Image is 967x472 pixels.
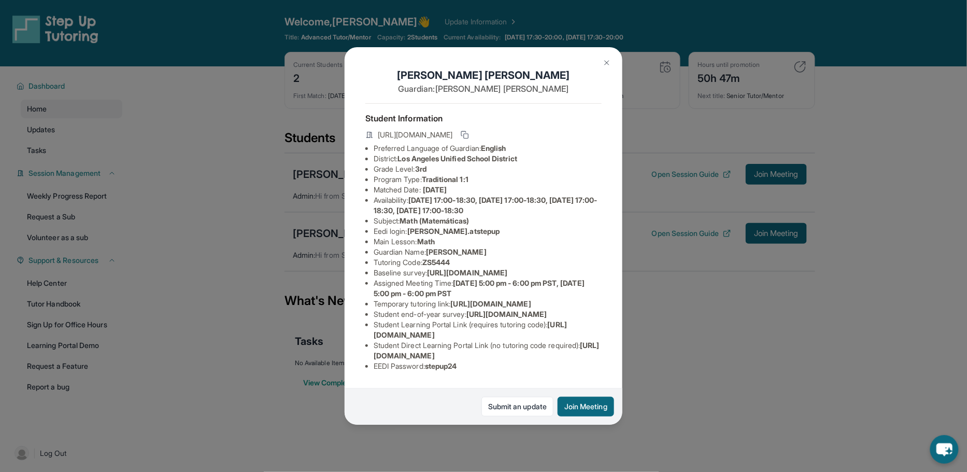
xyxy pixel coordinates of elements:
[378,130,452,140] span: [URL][DOMAIN_NAME]
[481,397,553,417] a: Submit an update
[374,268,602,278] li: Baseline survey :
[374,185,602,195] li: Matched Date:
[451,299,531,308] span: [URL][DOMAIN_NAME]
[374,237,602,247] li: Main Lesson :
[426,247,487,256] span: [PERSON_NAME]
[374,361,602,371] li: EEDI Password :
[365,112,602,124] h4: Student Information
[481,144,506,152] span: English
[374,164,602,174] li: Grade Level:
[422,175,468,184] span: Traditional 1:1
[374,154,602,164] li: District:
[374,196,598,215] span: [DATE] 17:00-18:30, [DATE] 17:00-18:30, [DATE] 17:00-18:30, [DATE] 17:00-18:30
[374,143,602,154] li: Preferred Language of Guardian:
[427,268,507,277] span: [URL][DOMAIN_NAME]
[407,227,500,235] span: [PERSON_NAME].atstepup
[374,299,602,309] li: Temporary tutoring link :
[425,362,457,370] span: stepup24
[374,247,602,257] li: Guardian Name :
[374,278,602,299] li: Assigned Meeting Time :
[365,82,602,95] p: Guardian: [PERSON_NAME] [PERSON_NAME]
[459,129,471,141] button: Copy link
[417,237,435,246] span: Math
[398,154,517,163] span: Los Angeles Unified School District
[415,164,426,173] span: 3rd
[374,216,602,226] li: Subject :
[374,309,602,320] li: Student end-of-year survey :
[423,185,447,194] span: [DATE]
[558,397,614,417] button: Join Meeting
[400,216,470,225] span: Math (Matemáticas)
[374,320,602,340] li: Student Learning Portal Link (requires tutoring code) :
[603,59,611,67] img: Close Icon
[422,258,450,267] span: ZS5444
[374,195,602,216] li: Availability:
[374,226,602,237] li: Eedi login :
[374,279,585,298] span: [DATE] 5:00 pm - 6:00 pm PST, [DATE] 5:00 pm - 6:00 pm PST
[374,257,602,268] li: Tutoring Code :
[365,68,602,82] h1: [PERSON_NAME] [PERSON_NAME]
[374,174,602,185] li: Program Type:
[374,340,602,361] li: Student Direct Learning Portal Link (no tutoring code required) :
[930,435,959,464] button: chat-button
[466,310,547,318] span: [URL][DOMAIN_NAME]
